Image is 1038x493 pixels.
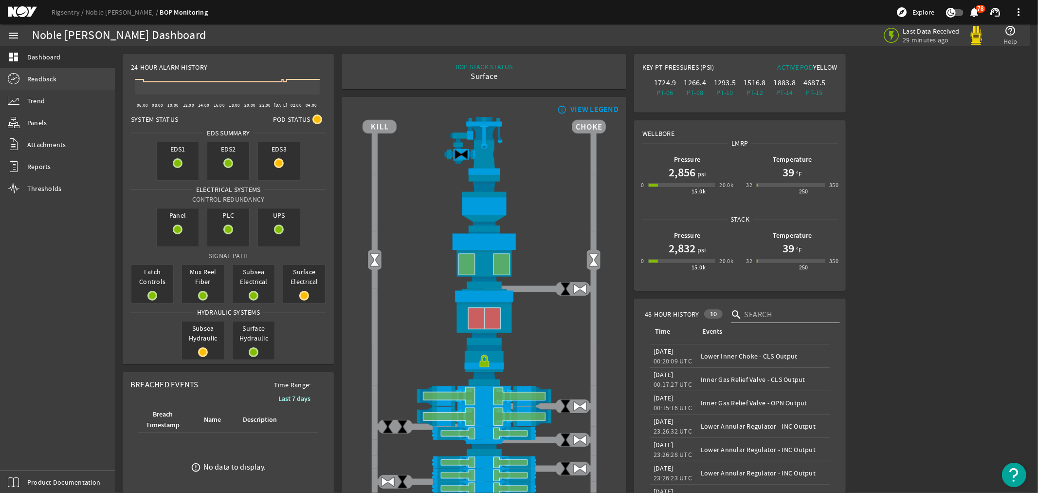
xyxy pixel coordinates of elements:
[160,8,208,17] a: BOP Monitoring
[363,456,606,469] img: PipeRamOpen.png
[241,415,286,425] div: Description
[27,96,45,106] span: Trend
[306,102,317,108] text: 04:00
[202,415,230,425] div: Name
[892,4,938,20] button: Explore
[258,142,300,156] span: EDS3
[363,117,606,175] img: RiserAdapter.png
[701,351,826,361] div: Lower Inner Choke - CLS Output
[152,102,163,108] text: 08:00
[645,309,699,319] span: 48-Hour History
[1005,25,1017,37] mat-icon: help_outline
[669,165,695,180] h1: 2,856
[701,326,822,337] div: Events
[203,462,266,472] div: No data to display.
[243,415,277,425] div: Description
[86,8,160,17] a: Noble [PERSON_NAME]
[558,282,573,296] img: ValveClose.png
[682,88,708,97] div: PT-08
[27,162,51,171] span: Reports
[746,180,752,190] div: 32
[799,263,808,272] div: 250
[989,6,1001,18] mat-icon: support_agent
[654,464,674,473] legacy-datetime-component: [DATE]
[558,399,573,414] img: ValveClose.png
[194,307,263,317] span: Hydraulic Systems
[144,409,182,431] div: Breach Timestamp
[8,30,19,41] mat-icon: menu
[674,231,700,240] b: Pressure
[654,450,692,459] legacy-datetime-component: 23:26:28 UTC
[912,7,934,17] span: Explore
[266,380,319,390] span: Time Range:
[896,6,908,18] mat-icon: explore
[137,102,148,108] text: 06:00
[182,322,224,345] span: Subsea Hydraulic
[363,469,606,482] img: PipeRamOpen.png
[772,88,798,97] div: PT-14
[742,88,767,97] div: PT-12
[773,231,812,240] b: Temperature
[801,78,827,88] div: 4687.5
[363,232,606,289] img: UpperAnnularOpen.png
[682,78,708,88] div: 1266.4
[52,8,86,17] a: Rigsentry
[654,474,692,482] legacy-datetime-component: 23:26:23 UTC
[142,409,191,431] div: Breach Timestamp
[182,265,224,288] span: Mux Reel Fiber
[192,195,265,204] span: Control Redundancy
[183,102,194,108] text: 12:00
[652,88,678,97] div: PT-06
[203,128,253,138] span: EDS SUMMARY
[654,427,692,436] legacy-datetime-component: 23:26:32 UTC
[558,461,573,476] img: ValveClose.png
[702,326,722,337] div: Events
[381,474,395,489] img: ValveOpen.png
[363,440,606,456] img: BopBodyShearBottom.png
[654,394,674,402] legacy-datetime-component: [DATE]
[1003,37,1018,46] span: Help
[130,379,199,390] span: Breached Events
[712,88,738,97] div: PT-10
[746,256,752,266] div: 32
[131,62,207,72] span: 24-Hour Alarm History
[229,102,240,108] text: 18:00
[701,421,826,431] div: Lower Annular Regulator - INC Output
[573,399,587,414] img: ValveOpen.png
[455,72,513,81] div: Surface
[274,102,288,108] text: [DATE]
[570,105,619,114] div: VIEW LEGEND
[455,62,513,72] div: BOP STACK STATUS
[642,62,740,76] div: Key PT Pressures (PSI)
[395,419,410,434] img: ValveClose.png
[654,417,674,426] legacy-datetime-component: [DATE]
[655,326,670,337] div: Time
[233,322,274,345] span: Surface Hydraulic
[654,347,674,356] legacy-datetime-component: [DATE]
[207,209,249,222] span: PLC
[829,180,838,190] div: 350
[1002,463,1026,487] button: Open Resource Center
[131,114,178,124] span: System Status
[244,102,255,108] text: 20:00
[704,309,723,319] div: 10
[635,121,845,138] div: Wellbore
[641,256,644,266] div: 0
[727,214,753,224] span: Stack
[198,102,209,108] text: 14:00
[207,142,249,156] span: EDS2
[395,474,410,489] img: ValveClose.png
[903,27,960,36] span: Last Data Received
[641,180,644,190] div: 0
[695,245,706,255] span: psi
[731,309,743,321] i: search
[27,140,66,150] span: Attachments
[669,241,695,256] h1: 2,832
[728,138,751,148] span: LMRP
[801,88,827,97] div: PT-15
[695,169,706,179] span: psi
[271,390,318,407] button: Last 7 days
[363,386,606,406] img: ShearRamOpen.png
[778,63,814,72] span: Active Pod
[573,433,587,447] img: ValveOpen.png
